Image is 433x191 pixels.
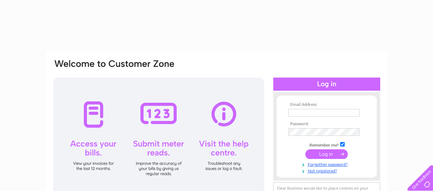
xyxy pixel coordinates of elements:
[287,141,367,148] td: Remember me?
[305,149,348,159] input: Submit
[288,167,367,174] a: Not registered?
[287,122,367,127] th: Password:
[288,161,367,167] a: Forgotten password?
[287,102,367,107] th: Email Address:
